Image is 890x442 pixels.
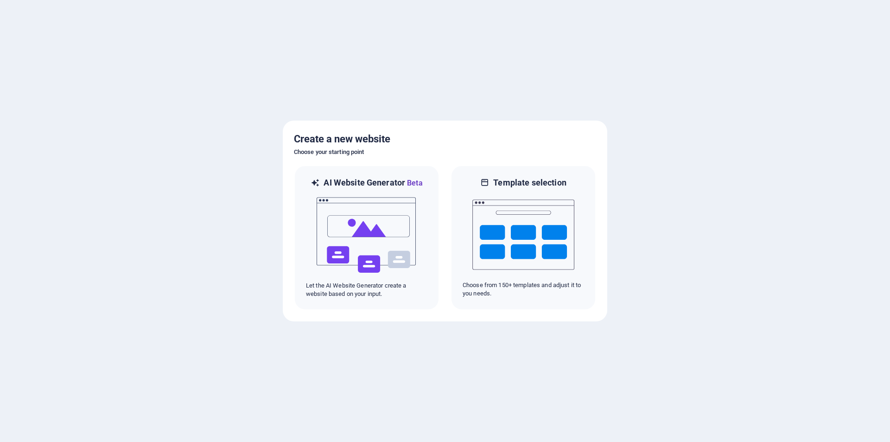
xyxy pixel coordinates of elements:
[451,165,596,310] div: Template selectionChoose from 150+ templates and adjust it to you needs.
[405,179,423,187] span: Beta
[294,147,596,158] h6: Choose your starting point
[324,177,422,189] h6: AI Website Generator
[294,165,439,310] div: AI Website GeneratorBetaaiLet the AI Website Generator create a website based on your input.
[493,177,566,188] h6: Template selection
[294,132,596,147] h5: Create a new website
[306,282,427,298] p: Let the AI Website Generator create a website based on your input.
[463,281,584,298] p: Choose from 150+ templates and adjust it to you needs.
[316,189,418,282] img: ai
